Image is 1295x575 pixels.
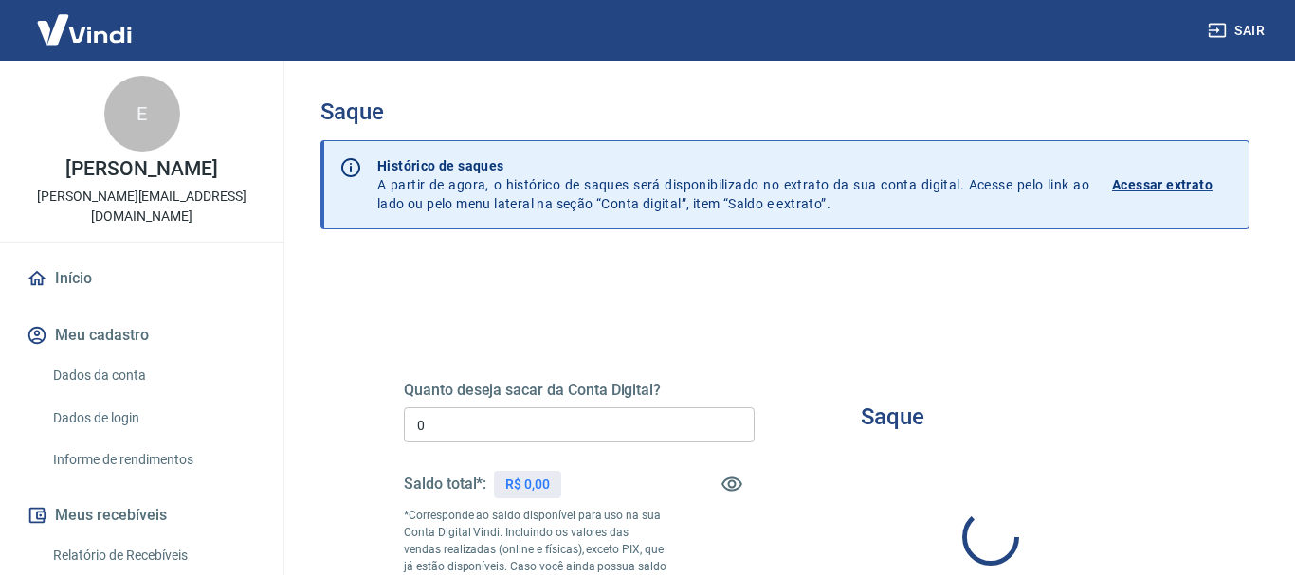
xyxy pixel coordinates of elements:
[46,440,261,479] a: Informe de rendimentos
[404,475,486,494] h5: Saldo total*:
[861,404,924,430] h3: Saque
[46,356,261,395] a: Dados da conta
[377,156,1089,175] p: Histórico de saques
[23,494,261,536] button: Meus recebíveis
[377,156,1089,213] p: A partir de agora, o histórico de saques será disponibilizado no extrato da sua conta digital. Ac...
[1112,156,1233,213] a: Acessar extrato
[404,381,755,400] h5: Quanto deseja sacar da Conta Digital?
[46,536,261,575] a: Relatório de Recebíveis
[23,258,261,299] a: Início
[15,187,268,226] p: [PERSON_NAME][EMAIL_ADDRESS][DOMAIN_NAME]
[1112,175,1213,194] p: Acessar extrato
[505,475,550,494] p: R$ 0,00
[65,159,217,179] p: [PERSON_NAME]
[320,99,1249,125] h3: Saque
[46,399,261,438] a: Dados de login
[23,1,146,59] img: Vindi
[104,76,180,152] div: E
[1204,13,1272,48] button: Sair
[23,314,261,356] button: Meu cadastro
